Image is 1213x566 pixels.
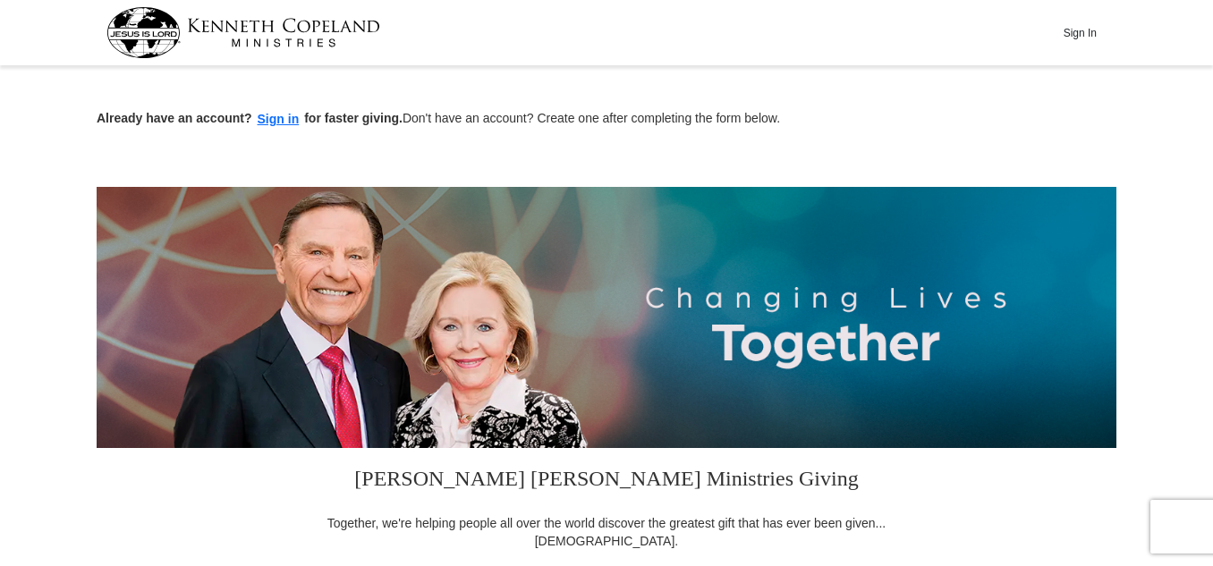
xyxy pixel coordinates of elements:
img: kcm-header-logo.svg [106,7,380,58]
button: Sign In [1053,19,1107,46]
p: Don't have an account? Create one after completing the form below. [97,109,1116,130]
h3: [PERSON_NAME] [PERSON_NAME] Ministries Giving [316,448,897,514]
strong: Already have an account? for faster giving. [97,111,403,125]
div: Together, we're helping people all over the world discover the greatest gift that has ever been g... [316,514,897,550]
button: Sign in [252,109,305,130]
